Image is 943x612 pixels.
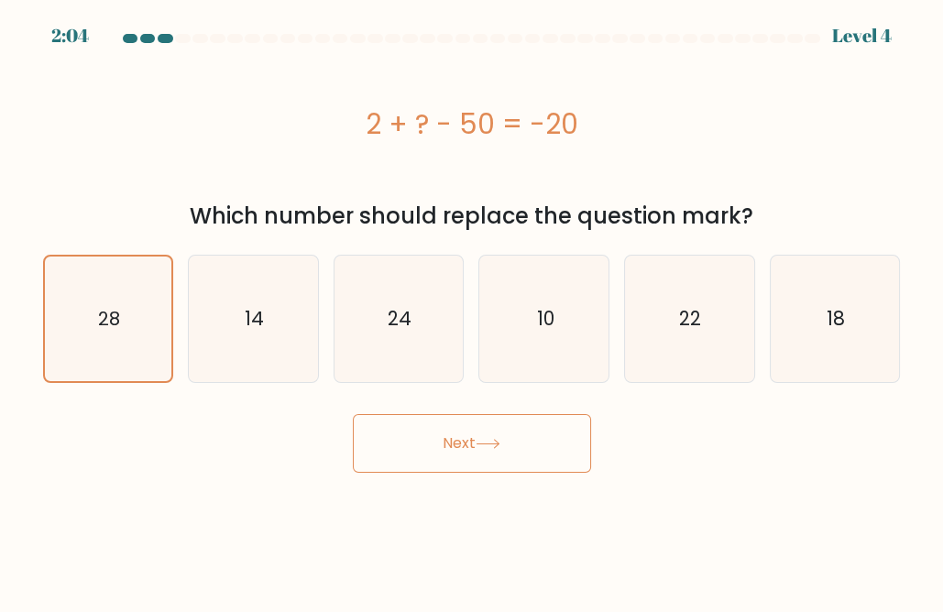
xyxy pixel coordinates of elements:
text: 22 [680,305,702,332]
text: 24 [389,305,412,332]
text: 10 [537,305,554,332]
text: 28 [98,306,120,332]
div: 2:04 [51,22,89,49]
text: 14 [245,305,264,332]
div: Level 4 [832,22,892,49]
div: Which number should replace the question mark? [54,200,890,233]
button: Next [353,414,591,473]
div: 2 + ? - 50 = -20 [43,104,901,145]
text: 18 [827,305,845,332]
